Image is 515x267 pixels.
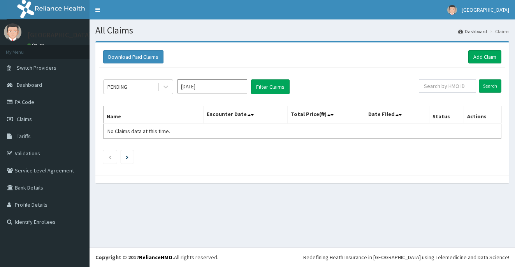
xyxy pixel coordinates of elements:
[177,79,247,93] input: Select Month and Year
[107,128,170,135] span: No Claims data at this time.
[27,32,91,39] p: [GEOGRAPHIC_DATA]
[464,106,501,124] th: Actions
[303,253,509,261] div: Redefining Heath Insurance in [GEOGRAPHIC_DATA] using Telemedicine and Data Science!
[287,106,365,124] th: Total Price(₦)
[488,28,509,35] li: Claims
[27,42,46,48] a: Online
[108,153,112,160] a: Previous page
[462,6,509,13] span: [GEOGRAPHIC_DATA]
[4,23,21,41] img: User Image
[17,133,31,140] span: Tariffs
[251,79,290,94] button: Filter Claims
[447,5,457,15] img: User Image
[17,81,42,88] span: Dashboard
[126,153,128,160] a: Next page
[107,83,127,91] div: PENDING
[479,79,501,93] input: Search
[365,106,429,124] th: Date Filed
[103,50,163,63] button: Download Paid Claims
[458,28,487,35] a: Dashboard
[429,106,464,124] th: Status
[90,247,515,267] footer: All rights reserved.
[468,50,501,63] a: Add Claim
[419,79,476,93] input: Search by HMO ID
[17,64,56,71] span: Switch Providers
[139,254,172,261] a: RelianceHMO
[17,116,32,123] span: Claims
[95,25,509,35] h1: All Claims
[95,254,174,261] strong: Copyright © 2017 .
[104,106,204,124] th: Name
[204,106,287,124] th: Encounter Date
